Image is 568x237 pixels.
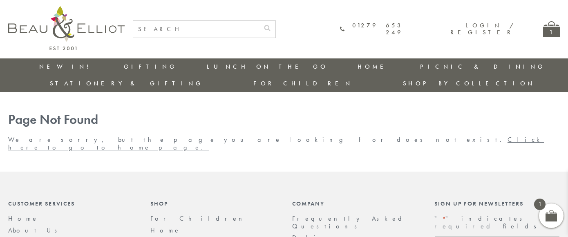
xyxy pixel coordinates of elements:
div: Sign up for newsletters [434,200,560,207]
a: Shop by collection [403,79,535,87]
img: logo [8,6,125,50]
div: Customer Services [8,200,134,207]
p: " " indicates required fields [434,215,560,230]
a: For Children [253,79,353,87]
a: 1 [543,21,560,37]
span: 1 [534,199,546,210]
a: Home [8,214,38,223]
a: Stationery & Gifting [50,79,203,87]
a: Lunch On The Go [207,63,328,71]
h1: Page Not Found [8,112,560,127]
a: For Children [150,214,248,223]
a: Home [150,226,181,235]
input: SEARCH [133,21,259,38]
a: New in! [39,63,94,71]
a: Gifting [124,63,177,71]
div: Company [292,200,418,207]
a: Home [358,63,390,71]
a: Click here to go to home page. [8,135,544,151]
a: Picnic & Dining [420,63,545,71]
div: Shop [150,200,276,207]
a: Login / Register [450,21,514,36]
a: About Us [8,226,63,235]
a: Frequently Asked Questions [292,214,407,230]
a: 01279 653 249 [340,22,403,36]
